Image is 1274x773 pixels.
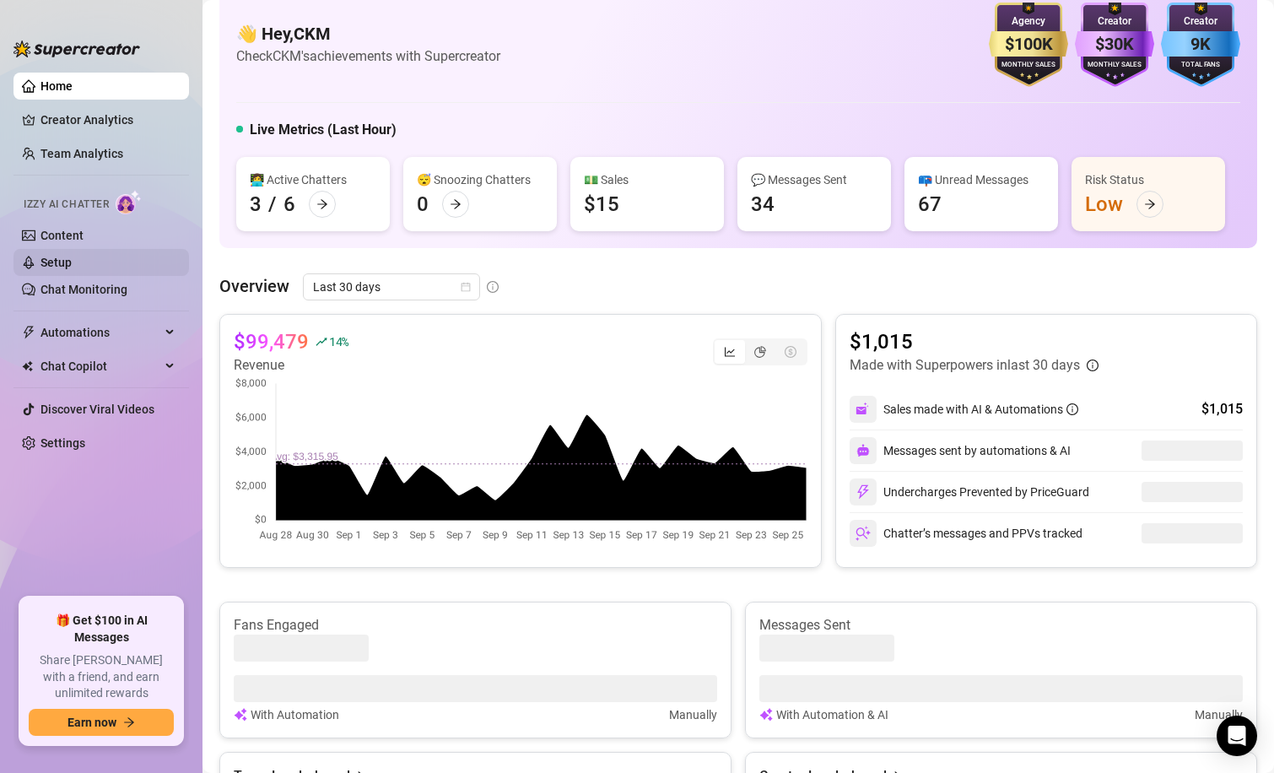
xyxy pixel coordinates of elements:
[234,328,309,355] article: $99,479
[850,328,1099,355] article: $1,015
[40,147,123,160] a: Team Analytics
[989,3,1068,87] img: gold-badge-CigiZidd.svg
[250,120,397,140] h5: Live Metrics (Last Hour)
[918,170,1045,189] div: 📪 Unread Messages
[40,283,127,296] a: Chat Monitoring
[316,198,328,210] span: arrow-right
[250,170,376,189] div: 👩‍💻 Active Chatters
[850,478,1089,505] div: Undercharges Prevented by PriceGuard
[283,191,295,218] div: 6
[40,106,175,133] a: Creator Analytics
[850,437,1071,464] div: Messages sent by automations & AI
[584,170,710,189] div: 💵 Sales
[22,326,35,339] span: thunderbolt
[236,46,500,67] article: Check CKM's achievements with Supercreator
[40,79,73,93] a: Home
[776,705,888,724] article: With Automation & AI
[1161,31,1240,57] div: 9K
[234,355,348,376] article: Revenue
[24,197,109,213] span: Izzy AI Chatter
[724,346,736,358] span: line-chart
[856,484,871,500] img: svg%3e
[417,191,429,218] div: 0
[669,705,717,724] article: Manually
[1087,359,1099,371] span: info-circle
[850,520,1082,547] div: Chatter’s messages and PPVs tracked
[584,191,619,218] div: $15
[856,526,871,541] img: svg%3e
[1075,60,1154,71] div: Monthly Sales
[785,346,796,358] span: dollar-circle
[234,705,247,724] img: svg%3e
[313,274,470,300] span: Last 30 days
[329,333,348,349] span: 14 %
[123,716,135,728] span: arrow-right
[219,273,289,299] article: Overview
[40,229,84,242] a: Content
[759,705,773,724] img: svg%3e
[856,444,870,457] img: svg%3e
[29,613,174,646] span: 🎁 Get $100 in AI Messages
[1075,14,1154,30] div: Creator
[1161,3,1240,87] img: blue-badge-DgoSNQY1.svg
[251,705,339,724] article: With Automation
[1085,170,1212,189] div: Risk Status
[1217,716,1257,756] div: Open Intercom Messenger
[989,60,1068,71] div: Monthly Sales
[1075,3,1154,87] img: purple-badge-B9DA21FR.svg
[1195,705,1243,724] article: Manually
[713,338,807,365] div: segmented control
[417,170,543,189] div: 😴 Snoozing Chatters
[754,346,766,358] span: pie-chart
[850,355,1080,376] article: Made with Superpowers in last 30 days
[40,353,160,380] span: Chat Copilot
[461,282,471,292] span: calendar
[918,191,942,218] div: 67
[40,403,154,416] a: Discover Viral Videos
[487,281,499,293] span: info-circle
[116,190,142,214] img: AI Chatter
[40,436,85,450] a: Settings
[989,31,1068,57] div: $100K
[236,22,500,46] h4: 👋 Hey, CKM
[751,170,877,189] div: 💬 Messages Sent
[751,191,775,218] div: 34
[1144,198,1156,210] span: arrow-right
[856,402,871,417] img: svg%3e
[1161,60,1240,71] div: Total Fans
[1201,399,1243,419] div: $1,015
[13,41,140,57] img: logo-BBDzfeDw.svg
[1066,403,1078,415] span: info-circle
[29,652,174,702] span: Share [PERSON_NAME] with a friend, and earn unlimited rewards
[67,716,116,729] span: Earn now
[450,198,462,210] span: arrow-right
[250,191,262,218] div: 3
[1161,14,1240,30] div: Creator
[40,256,72,269] a: Setup
[22,360,33,372] img: Chat Copilot
[316,336,327,348] span: rise
[883,400,1078,419] div: Sales made with AI & Automations
[759,616,1243,635] article: Messages Sent
[29,709,174,736] button: Earn nowarrow-right
[989,14,1068,30] div: Agency
[1075,31,1154,57] div: $30K
[234,616,717,635] article: Fans Engaged
[40,319,160,346] span: Automations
